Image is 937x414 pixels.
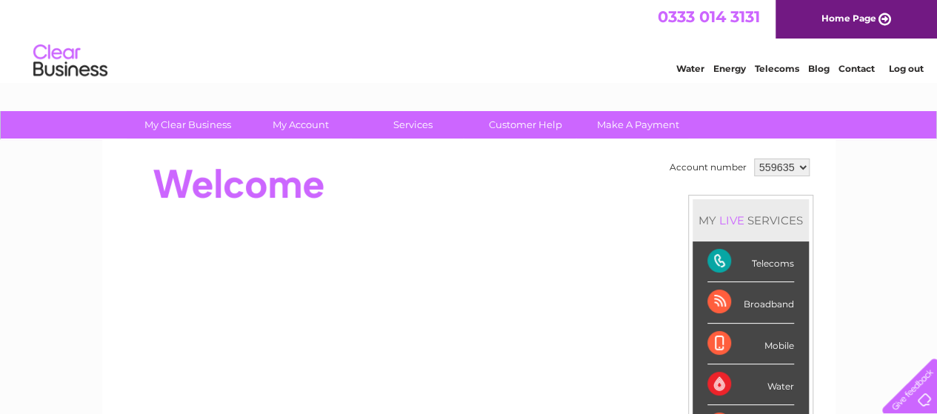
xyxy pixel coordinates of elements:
[464,111,587,138] a: Customer Help
[577,111,699,138] a: Make A Payment
[239,111,361,138] a: My Account
[707,364,794,405] div: Water
[707,241,794,282] div: Telecoms
[716,213,747,227] div: LIVE
[127,111,249,138] a: My Clear Business
[707,324,794,364] div: Mobile
[713,63,746,74] a: Energy
[352,111,474,138] a: Services
[693,199,809,241] div: MY SERVICES
[707,282,794,323] div: Broadband
[755,63,799,74] a: Telecoms
[658,7,760,26] a: 0333 014 3131
[119,8,819,72] div: Clear Business is a trading name of Verastar Limited (registered in [GEOGRAPHIC_DATA] No. 3667643...
[838,63,875,74] a: Contact
[666,155,750,180] td: Account number
[808,63,830,74] a: Blog
[33,39,108,84] img: logo.png
[888,63,923,74] a: Log out
[676,63,704,74] a: Water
